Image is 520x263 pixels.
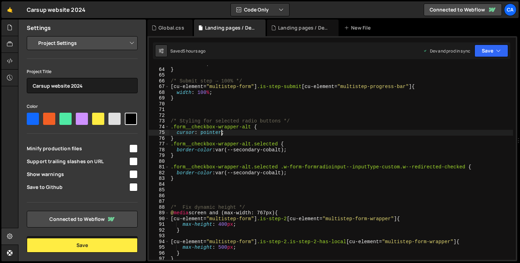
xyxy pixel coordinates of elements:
div: 76 [149,136,169,142]
div: Dev and prod in sync [423,48,470,54]
div: Saved [170,48,206,54]
div: 5 hours ago [183,48,206,54]
div: 77 [149,141,169,147]
span: Minify production files [27,145,128,152]
div: 89 [149,210,169,216]
div: 75 [149,130,169,136]
div: 80 [149,159,169,165]
div: 91 [149,222,169,228]
div: Global.css [159,24,184,31]
div: 86 [149,193,169,199]
button: Save [27,238,138,253]
div: 74 [149,124,169,130]
div: 83 [149,176,169,182]
a: Connected to Webflow [424,3,502,16]
span: Save to Github [27,184,128,191]
a: Connected to Webflow [27,211,138,228]
label: Color [27,103,38,110]
div: 73 [149,118,169,124]
span: Show warnings [27,171,128,178]
div: 81 [149,164,169,170]
a: 🤙 [1,1,18,18]
div: 67 [149,84,169,90]
div: 94 [149,239,169,245]
div: Carsup website 2024 [27,6,86,14]
div: 92 [149,228,169,233]
div: 96 [149,250,169,256]
div: 88 [149,205,169,210]
div: 84 [149,182,169,188]
div: Landing pages / Devenir franchisé.js [278,24,330,31]
div: 82 [149,170,169,176]
div: 90 [149,216,169,222]
button: Save [474,45,508,57]
div: 64 [149,67,169,73]
div: 66 [149,78,169,84]
a: Ca [504,3,517,16]
h2: Settings [27,24,51,32]
div: 65 [149,72,169,78]
div: 85 [149,187,169,193]
div: 79 [149,153,169,159]
div: 69 [149,95,169,101]
div: 87 [149,199,169,205]
div: New File [344,24,373,31]
button: Code Only [231,3,289,16]
div: 97 [149,256,169,262]
input: Project name [27,78,138,93]
div: 71 [149,107,169,113]
div: 68 [149,90,169,96]
div: Landing pages / Devenir franchisé.css [205,24,257,31]
span: Support trailing slashes on URL [27,158,128,165]
div: 70 [149,101,169,107]
div: 72 [149,113,169,119]
div: 95 [149,245,169,250]
label: Project Title [27,68,51,75]
div: 93 [149,233,169,239]
div: 78 [149,147,169,153]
